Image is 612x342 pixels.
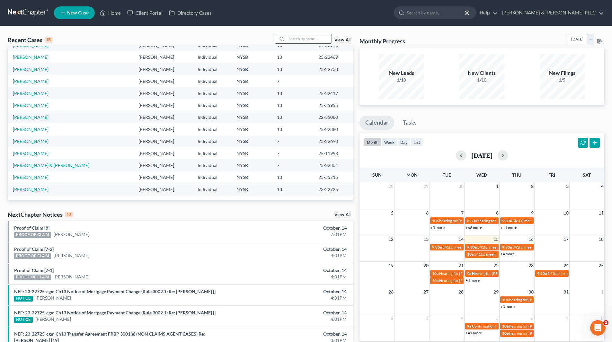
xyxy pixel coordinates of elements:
td: 25-35955 [313,99,353,111]
span: 18 [598,235,604,243]
td: [PERSON_NAME] [133,99,192,111]
span: 31 [563,288,569,296]
div: 7:01PM [240,231,347,238]
a: [PERSON_NAME] [13,102,49,108]
a: Proof of Claim [8] [14,225,49,231]
div: PROOF OF CLAIM [14,253,51,259]
a: Client Portal [124,7,166,19]
a: [PERSON_NAME] [54,252,89,259]
span: 341(a) meeting for [PERSON_NAME] [442,245,504,250]
td: Individual [192,75,231,87]
td: NYSB [231,171,272,183]
span: 2 [390,314,394,322]
span: 10a [467,252,474,257]
td: Individual [192,111,231,123]
span: 29 [423,182,429,190]
td: 13 [272,63,313,75]
span: Mon [406,172,418,178]
a: View All [334,213,350,217]
span: Sat [583,172,591,178]
span: 341(a) meeting for [PERSON_NAME] [474,252,536,257]
td: [PERSON_NAME] [133,123,192,135]
td: 7 [272,75,313,87]
td: NYSB [231,99,272,111]
span: 28 [388,182,394,190]
td: NYSB [231,111,272,123]
td: Individual [192,147,231,159]
td: NYSB [231,183,272,195]
td: [PERSON_NAME] [133,111,192,123]
span: 10a [432,278,439,283]
td: NYSB [231,87,272,99]
a: [PERSON_NAME] [13,54,49,60]
td: [PERSON_NAME] [133,87,192,99]
a: NEF: 23-22725-cgm Ch13 Notice of Mortgage Payment Change (Rule 3002.1) Re: [PERSON_NAME] [] [14,289,216,294]
a: [PERSON_NAME] [13,91,49,96]
h2: [DATE] [471,152,492,159]
span: 8 [495,209,499,217]
input: Search by name... [287,34,332,43]
a: [PERSON_NAME] [13,138,49,144]
a: [PERSON_NAME] [13,114,49,120]
h3: Monthly Progress [359,37,405,45]
span: Hearing for [PERSON_NAME] [439,278,489,283]
span: 341(a) meeting for [PERSON_NAME] [547,271,609,276]
div: New Filings [540,69,585,77]
a: [PERSON_NAME] [13,174,49,180]
div: 4:01PM [240,252,347,259]
span: hearing for [PERSON_NAME] [509,331,559,336]
span: 6 [425,209,429,217]
div: 4:01PM [240,295,347,301]
td: [PERSON_NAME] [133,75,192,87]
a: +3 more [501,304,515,309]
td: NYSB [231,63,272,75]
div: PROOF OF CLAIM [14,232,51,238]
td: 25-22880 [313,123,353,135]
span: 341(a) meeting for [PERSON_NAME] [512,245,574,250]
a: [PERSON_NAME] [35,295,71,301]
span: 30 [528,288,534,296]
td: [PERSON_NAME] [133,159,192,171]
div: NextChapter Notices [8,211,73,218]
div: 4:01PM [240,274,347,280]
td: 25-22469 [313,51,353,63]
span: 9:30a [502,245,512,250]
span: 4 [600,182,604,190]
a: [PERSON_NAME] [13,187,49,192]
a: NEF: 23-22725-cgm Ch13 Notice of Mortgage Payment Change (Rule 3002.1) Re: [PERSON_NAME] [] [14,310,216,315]
td: 13 [272,111,313,123]
td: 7 [272,159,313,171]
span: 24 [563,262,569,269]
td: NYSB [231,136,272,147]
span: Wed [476,172,487,178]
a: +5 more [430,225,445,230]
a: [PERSON_NAME] [13,78,49,84]
div: October, 14 [240,225,347,231]
span: Sun [372,172,382,178]
td: 25-22690 [313,136,353,147]
span: hearing for [PERSON_NAME] et [PERSON_NAME] [509,297,593,302]
a: [PERSON_NAME] [54,274,89,280]
div: 15 [45,37,52,43]
a: Tasks [397,116,422,130]
td: Individual [192,87,231,99]
span: 11 [598,209,604,217]
span: 7 [460,209,464,217]
td: Individual [192,123,231,135]
td: NYSB [231,159,272,171]
td: 25-22417 [313,87,353,99]
button: week [381,138,397,146]
a: +66 more [466,225,482,230]
td: 25-22733 [313,63,353,75]
a: [PERSON_NAME] [13,151,49,156]
td: NYSB [231,147,272,159]
div: 1/10 [459,77,504,83]
td: Individual [192,51,231,63]
span: 10a [432,218,439,223]
div: 1/10 [379,77,424,83]
td: Individual [192,171,231,183]
span: 20 [423,262,429,269]
span: 10a [502,297,509,302]
span: 1 [600,288,604,296]
span: 29 [493,288,499,296]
